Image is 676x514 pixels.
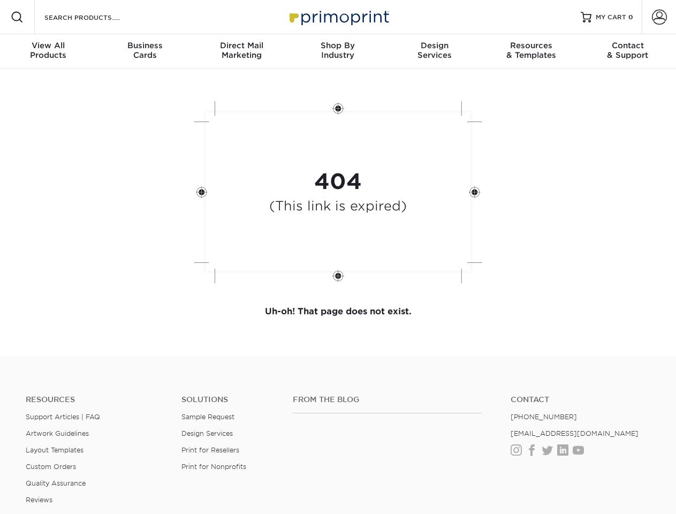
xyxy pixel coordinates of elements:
div: Services [386,41,483,60]
h4: Resources [26,395,165,404]
a: [PHONE_NUMBER] [511,413,577,421]
h4: Solutions [181,395,277,404]
div: Marketing [193,41,290,60]
a: BusinessCards [96,34,193,69]
a: DesignServices [386,34,483,69]
div: & Templates [483,41,579,60]
span: Resources [483,41,579,50]
a: Shop ByIndustry [290,34,386,69]
a: Sample Request [181,413,234,421]
a: Quality Assurance [26,479,86,487]
span: Business [96,41,193,50]
h4: From the Blog [293,395,482,404]
span: MY CART [596,13,626,22]
a: Custom Orders [26,463,76,471]
a: Contact [511,395,650,404]
strong: Uh-oh! That page does not exist. [265,306,412,316]
div: Industry [290,41,386,60]
input: SEARCH PRODUCTS..... [43,11,148,24]
a: Design Services [181,429,233,437]
span: 0 [628,13,633,21]
span: Design [386,41,483,50]
a: Resources& Templates [483,34,579,69]
div: Cards [96,41,193,60]
span: Direct Mail [193,41,290,50]
a: Direct MailMarketing [193,34,290,69]
a: Artwork Guidelines [26,429,89,437]
span: Contact [580,41,676,50]
img: Primoprint [285,5,392,28]
a: Reviews [26,496,52,504]
a: Print for Nonprofits [181,463,246,471]
a: [EMAIL_ADDRESS][DOMAIN_NAME] [511,429,639,437]
h4: (This link is expired) [269,199,407,214]
a: Print for Resellers [181,446,239,454]
strong: 404 [314,169,362,194]
div: & Support [580,41,676,60]
span: Shop By [290,41,386,50]
a: Support Articles | FAQ [26,413,100,421]
a: Contact& Support [580,34,676,69]
a: Layout Templates [26,446,83,454]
